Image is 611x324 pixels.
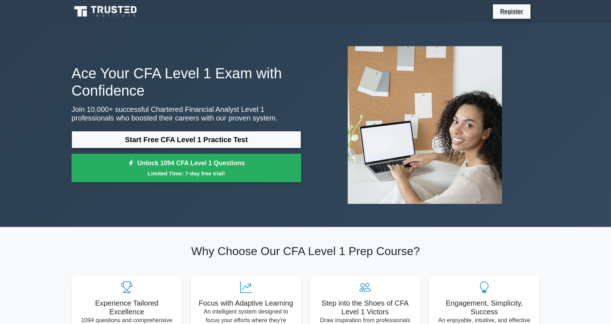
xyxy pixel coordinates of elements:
[316,299,415,316] h5: Step into the Shoes of CFA Level 1 Victors
[496,7,528,16] a: Register
[71,105,301,122] p: Join 10,000+ successful Chartered Financial Analyst Level 1 professionals who boosted their caree...
[81,169,292,178] small: Limited Time: 7-day free trial!
[71,244,539,258] h2: Why Choose Our CFA Level 1 Prep Course?
[71,65,301,99] h1: Ace Your CFA Level 1 Exam with Confidence
[435,299,534,316] h5: Engagement, Simplicity, Success
[71,154,301,183] a: Unlock 1094 CFA Level 1 QuestionsLimited Time: 7-day free trial!
[196,299,295,307] h5: Focus with Adaptive Learning
[77,299,176,316] h5: Experience Tailored Excellence
[71,131,301,148] a: Start Free CFA Level 1 Practice Test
